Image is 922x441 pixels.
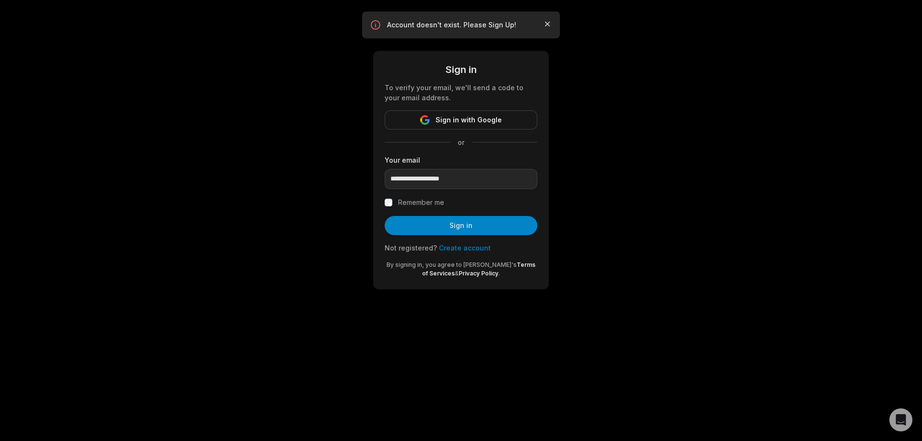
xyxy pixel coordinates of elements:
[889,408,912,431] div: Open Intercom Messenger
[398,197,444,208] label: Remember me
[385,216,537,235] button: Sign in
[387,261,517,268] span: By signing in, you agree to [PERSON_NAME]'s
[422,261,535,277] a: Terms of Services
[439,244,491,252] a: Create account
[385,155,537,165] label: Your email
[385,83,537,103] div: To verify your email, we'll send a code to your email address.
[385,110,537,130] button: Sign in with Google
[385,244,437,252] span: Not registered?
[387,20,535,30] p: Account doesn't exist. Please Sign Up!
[385,62,537,77] div: Sign in
[436,114,502,126] span: Sign in with Google
[450,137,472,147] span: or
[498,270,500,277] span: .
[459,270,498,277] a: Privacy Policy
[455,270,459,277] span: &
